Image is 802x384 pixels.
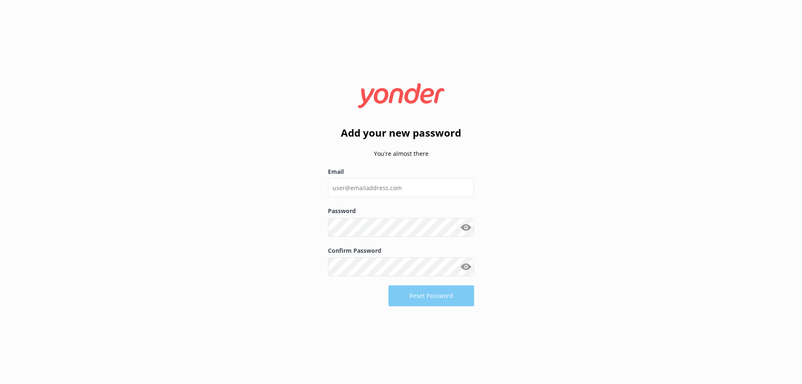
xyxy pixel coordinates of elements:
[457,259,474,275] button: Show password
[328,167,474,176] label: Email
[328,206,474,216] label: Password
[328,125,474,141] h2: Add your new password
[328,246,474,255] label: Confirm Password
[457,219,474,236] button: Show password
[328,178,474,197] input: user@emailaddress.com
[328,149,474,158] p: You're almost there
